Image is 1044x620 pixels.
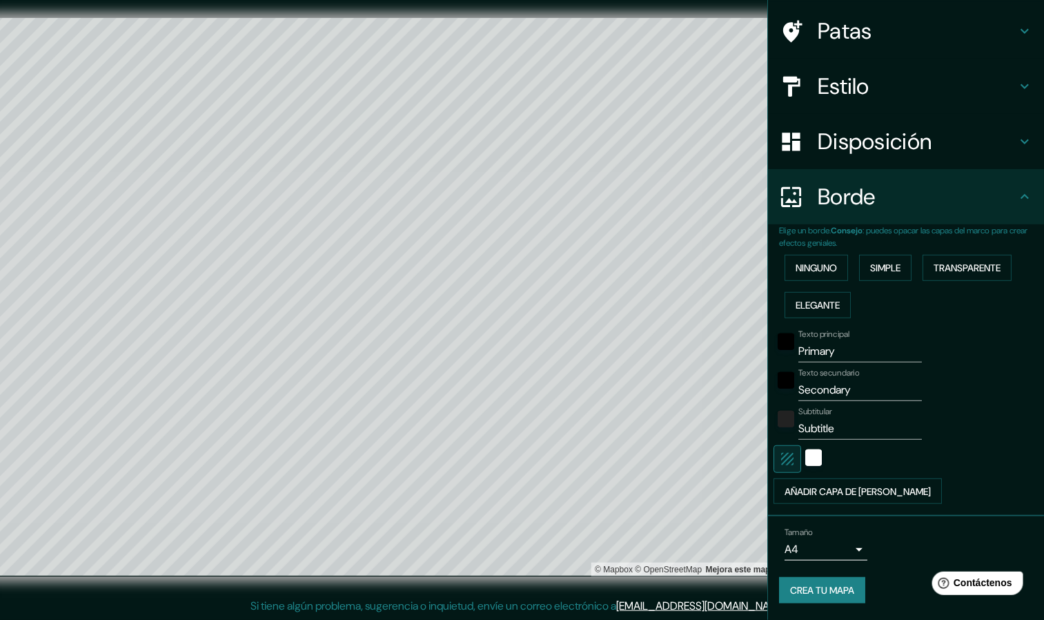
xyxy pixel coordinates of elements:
iframe: Lanzador de widgets de ayuda [921,566,1029,605]
a: Mapbox [595,565,633,574]
button: negro [778,333,794,350]
button: blanco [805,449,822,466]
div: Disposición [768,114,1044,169]
font: © Mapbox [595,565,633,574]
font: : puedes opacar las capas del marco para crear efectos geniales. [779,225,1027,249]
font: Si tiene algún problema, sugerencia o inquietud, envíe un correo electrónico a [250,599,616,613]
font: Subtitular [798,406,832,417]
button: Añadir capa de [PERSON_NAME] [774,478,942,505]
font: Ninguno [796,262,837,274]
font: Consejo [831,225,863,236]
div: A4 [785,539,867,561]
a: Mapa de calles abierto [636,565,702,574]
button: Transparente [923,255,1012,281]
button: Crea tu mapa [779,577,865,603]
button: Ninguno [785,255,848,281]
font: Elegante [796,299,840,311]
button: color-222222 [778,411,794,427]
font: Borde [818,182,876,211]
button: negro [778,372,794,389]
font: © OpenStreetMap [636,565,702,574]
a: [EMAIL_ADDRESS][DOMAIN_NAME] [616,599,787,613]
div: Patas [768,3,1044,59]
font: Mejora este mapa [706,565,776,574]
font: Patas [818,17,872,46]
font: Tamaño [785,527,813,539]
font: Disposición [818,127,932,156]
a: Map feedback [706,565,776,574]
div: Estilo [768,59,1044,114]
font: Texto principal [798,329,849,340]
font: Estilo [818,72,869,101]
div: Borde [768,169,1044,224]
font: Añadir capa de [PERSON_NAME] [785,485,931,498]
font: Crea tu mapa [790,585,854,597]
font: Texto secundario [798,367,860,378]
button: Elegante [785,292,851,318]
font: Transparente [934,262,1001,274]
font: Simple [870,262,900,274]
button: Simple [859,255,912,281]
font: Elige un borde. [779,225,831,236]
font: A4 [785,542,798,556]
